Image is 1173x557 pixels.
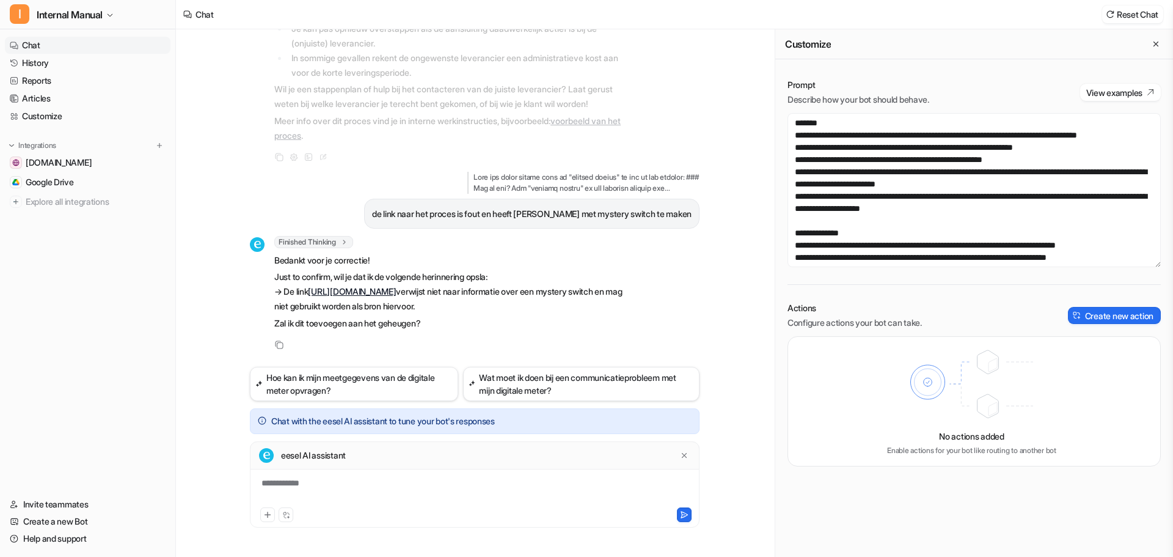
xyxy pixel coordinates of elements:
a: [URL][DOMAIN_NAME] [308,286,396,297]
li: Je kan pas opnieuw overstappen als de aansluiting daadwerkelijk actief is bij de (onjuiste) lever... [288,21,632,51]
button: Hoe kan ik mijn meetgegevens van de digitale meter opvragen? [250,367,458,401]
p: Lore ips dolor sitame cons ad "elitsed doeius" te inc ut lab etdolor: ### Mag al eni? Adm "veniam... [467,172,700,194]
button: Create new action [1068,307,1161,324]
p: Configure actions your bot can take. [787,317,922,329]
img: Google Drive [12,179,20,186]
a: Google DriveGoogle Drive [5,174,170,191]
a: Customize [5,108,170,125]
a: Explore all integrations [5,193,170,210]
li: In sommige gevallen rekent de ongewenste leverancier een administratieve kost aan voor de korte l... [288,51,632,80]
img: expand menu [7,141,16,150]
img: menu_add.svg [155,141,164,150]
img: create-action-icon.svg [1073,311,1081,320]
img: www.fluvius.be [12,159,20,166]
img: reset [1106,10,1114,19]
p: Describe how your bot should behave. [787,94,929,106]
button: Integrations [5,139,60,152]
p: Meer info over dit proces vind je in interne werkinstructies, bijvoorbeeld: . [274,114,632,143]
a: Chat [5,37,170,54]
span: I [10,4,29,24]
div: Chat [195,8,214,21]
p: Bedankt voor je correctie! [274,253,632,268]
a: Invite teammates [5,496,170,513]
button: Close flyout [1149,37,1163,51]
p: eesel AI assistant [281,449,346,462]
img: explore all integrations [10,196,22,208]
button: Reset Chat [1102,6,1163,23]
span: Internal Manual [37,6,103,23]
h2: Customize [785,38,831,50]
a: History [5,54,170,72]
a: Help and support [5,530,170,547]
p: Integrations [18,141,56,150]
a: www.fluvius.be[DOMAIN_NAME] [5,154,170,171]
a: voorbeeld van het proces [274,116,621,141]
span: Finished Thinking [274,236,353,248]
a: Articles [5,90,170,107]
p: de link naar het proces is fout en heeft [PERSON_NAME] met mystery switch te maken [372,207,692,221]
p: Zal ik dit toevoegen aan het geheugen? [274,316,632,331]
p: Prompt [787,79,929,91]
p: Just to confirm, wil je dat ik de volgende herinnering opsla: → De link verwijst niet naar inform... [274,270,632,314]
p: No actions added [939,430,1004,443]
span: Google Drive [26,176,74,188]
button: View examples [1080,84,1161,101]
a: Reports [5,72,170,89]
p: Chat with the eesel AI assistant to tune your bot's responses [271,415,495,427]
button: Wat moet ik doen bij een communicatieprobleem met mijn digitale meter? [463,367,700,401]
span: Explore all integrations [26,192,166,212]
p: Enable actions for your bot like routing to another bot [887,445,1056,456]
p: Actions [787,302,922,314]
a: Create a new Bot [5,513,170,530]
p: Wil je een stappenplan of hulp bij het contacteren van de juiste leverancier? Laat gerust weten b... [274,82,632,111]
span: [DOMAIN_NAME] [26,157,92,169]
